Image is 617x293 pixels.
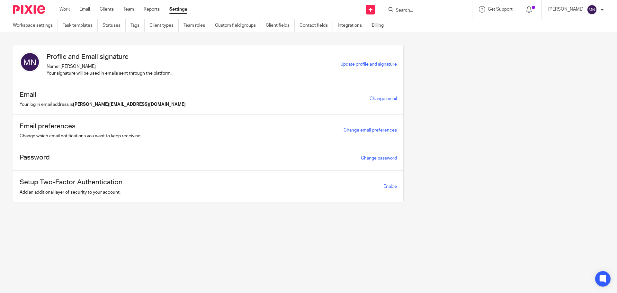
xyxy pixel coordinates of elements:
a: Contact fields [300,19,333,32]
a: Work [59,6,70,13]
h1: Setup Two-Factor Authentication [20,177,122,187]
p: Change which email notifications you want to keep receiving. [20,133,141,139]
p: [PERSON_NAME] [548,6,584,13]
p: Name: [PERSON_NAME] Your signature will be used in emails sent through the platform. [47,63,172,77]
p: Your log in email address is [20,101,186,108]
a: Tags [130,19,145,32]
img: svg%3E [20,52,40,72]
span: Get Support [488,7,513,12]
a: Team [123,6,134,13]
a: Workspace settings [13,19,58,32]
a: Task templates [63,19,98,32]
img: svg%3E [587,5,597,15]
a: Change email [370,96,397,101]
a: Change password [361,156,397,160]
a: Reports [144,6,160,13]
img: Pixie [13,5,45,14]
a: Client types [149,19,179,32]
input: Search [395,8,453,14]
a: Email [79,6,90,13]
a: Statuses [103,19,126,32]
span: Enable [383,184,397,189]
a: Billing [372,19,389,32]
a: Integrations [338,19,367,32]
b: [PERSON_NAME][EMAIL_ADDRESS][DOMAIN_NAME] [73,102,186,107]
a: Settings [169,6,187,13]
h1: Profile and Email signature [47,52,172,62]
a: Change email preferences [344,128,397,133]
h1: Password [20,152,50,162]
p: Add an additional layer of security to your account. [20,189,122,196]
h1: Email [20,90,186,100]
a: Update profile and signature [340,62,397,67]
a: Client fields [266,19,295,32]
a: Team roles [183,19,210,32]
a: Clients [100,6,114,13]
a: Custom field groups [215,19,261,32]
h1: Email preferences [20,121,141,131]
